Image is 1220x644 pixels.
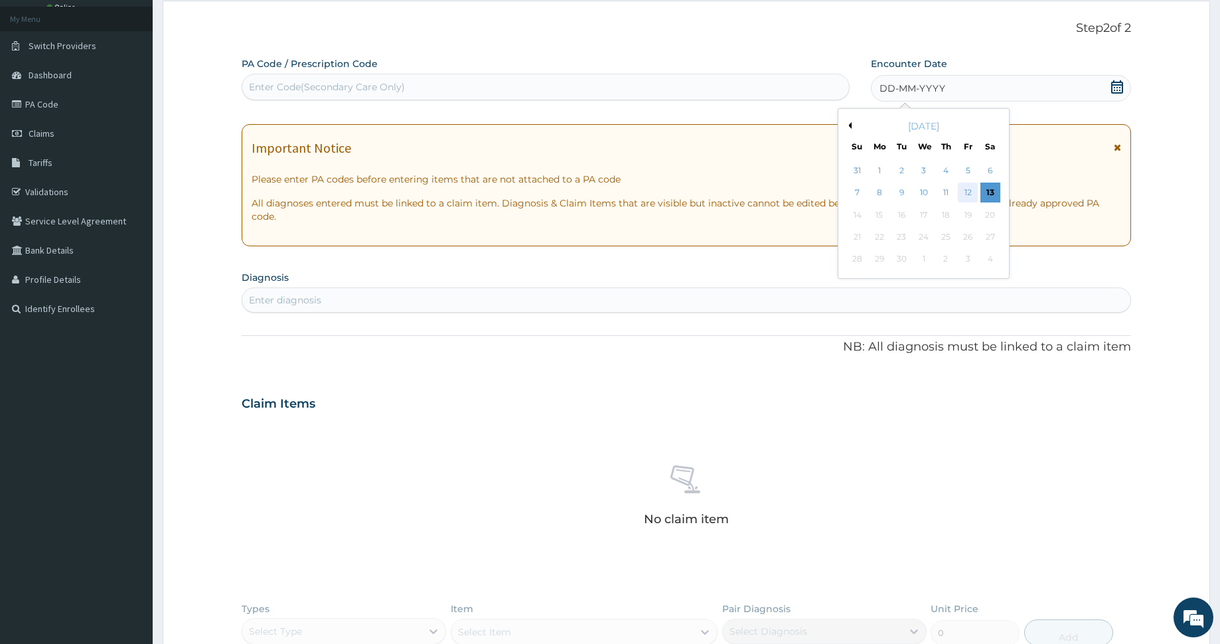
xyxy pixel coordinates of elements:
[935,205,955,225] div: Not available Thursday, September 18th, 2025
[77,167,183,301] span: We're online!
[913,161,933,181] div: Choose Wednesday, September 3rd, 2025
[891,205,911,225] div: Not available Tuesday, September 16th, 2025
[980,183,1000,203] div: Choose Saturday, September 13th, 2025
[913,250,933,270] div: Not available Wednesday, October 1st, 2025
[918,141,929,152] div: We
[958,183,978,203] div: Choose Friday, September 12th, 2025
[891,227,911,247] div: Not available Tuesday, September 23rd, 2025
[980,250,1000,270] div: Not available Saturday, October 4th, 2025
[891,161,911,181] div: Choose Tuesday, September 2nd, 2025
[252,173,1121,186] p: Please enter PA codes before entering items that are not attached to a PA code
[891,183,911,203] div: Choose Tuesday, September 9th, 2025
[871,57,947,70] label: Encounter Date
[940,141,951,152] div: Th
[844,120,1004,133] div: [DATE]
[869,205,889,225] div: Not available Monday, September 15th, 2025
[958,250,978,270] div: Not available Friday, October 3rd, 2025
[869,250,889,270] div: Not available Monday, September 29th, 2025
[962,141,974,152] div: Fr
[29,40,96,52] span: Switch Providers
[218,7,250,39] div: Minimize live chat window
[29,127,54,139] span: Claims
[958,161,978,181] div: Choose Friday, September 5th, 2025
[249,293,321,307] div: Enter diagnosis
[846,160,1001,271] div: month 2025-09
[46,3,78,12] a: Online
[874,141,885,152] div: Mo
[879,82,945,95] span: DD-MM-YYYY
[242,57,378,70] label: PA Code / Prescription Code
[847,183,867,203] div: Choose Sunday, September 7th, 2025
[984,141,996,152] div: Sa
[891,250,911,270] div: Not available Tuesday, September 30th, 2025
[935,250,955,270] div: Not available Thursday, October 2nd, 2025
[980,161,1000,181] div: Choose Saturday, September 6th, 2025
[980,227,1000,247] div: Not available Saturday, September 27th, 2025
[252,197,1121,223] p: All diagnoses entered must be linked to a claim item. Diagnosis & Claim Items that are visible bu...
[958,205,978,225] div: Not available Friday, September 19th, 2025
[242,397,315,412] h3: Claim Items
[242,21,1131,36] p: Step 2 of 2
[958,227,978,247] div: Not available Friday, September 26th, 2025
[913,183,933,203] div: Choose Wednesday, September 10th, 2025
[29,69,72,81] span: Dashboard
[913,227,933,247] div: Not available Wednesday, September 24th, 2025
[935,183,955,203] div: Choose Thursday, September 11th, 2025
[242,339,1131,356] p: NB: All diagnosis must be linked to a claim item
[847,205,867,225] div: Not available Sunday, September 14th, 2025
[242,271,289,284] label: Diagnosis
[869,183,889,203] div: Choose Monday, September 8th, 2025
[252,141,351,155] h1: Important Notice
[7,362,253,409] textarea: Type your message and hit 'Enter'
[980,205,1000,225] div: Not available Saturday, September 20th, 2025
[869,161,889,181] div: Choose Monday, September 1st, 2025
[847,161,867,181] div: Choose Sunday, August 31st, 2025
[845,122,852,129] button: Previous Month
[644,513,729,526] p: No claim item
[851,141,862,152] div: Su
[913,205,933,225] div: Not available Wednesday, September 17th, 2025
[847,250,867,270] div: Not available Sunday, September 28th, 2025
[935,161,955,181] div: Choose Thursday, September 4th, 2025
[69,74,223,92] div: Chat with us now
[935,227,955,247] div: Not available Thursday, September 25th, 2025
[895,141,907,152] div: Tu
[29,157,52,169] span: Tariffs
[25,66,54,100] img: d_794563401_company_1708531726252_794563401
[249,80,405,94] div: Enter Code(Secondary Care Only)
[869,227,889,247] div: Not available Monday, September 22nd, 2025
[847,227,867,247] div: Not available Sunday, September 21st, 2025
